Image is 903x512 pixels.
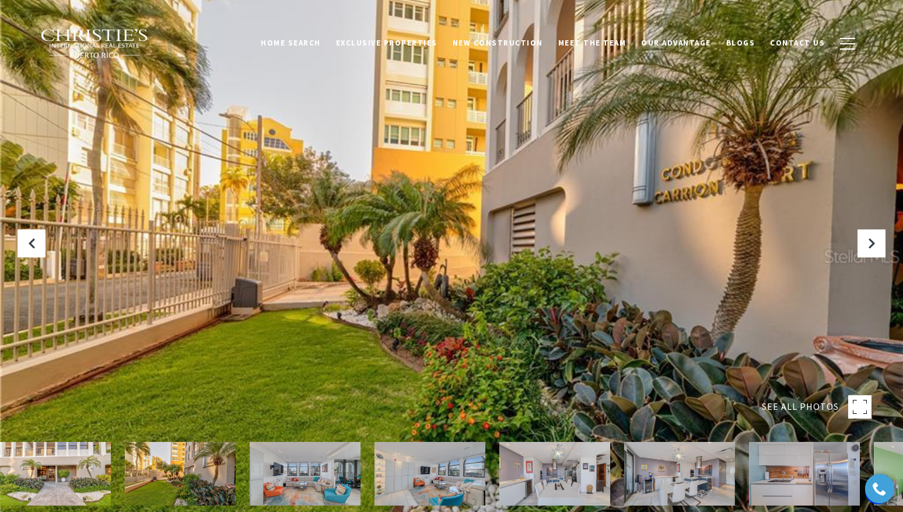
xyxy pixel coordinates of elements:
img: 16 CARRIÓN COURT Unit: 42 [624,442,735,506]
span: New Construction [453,38,543,48]
a: Our Advantage [633,32,719,54]
a: Home Search [253,32,328,54]
span: Contact Us [770,38,825,48]
button: button [832,27,863,61]
img: 16 CARRIÓN COURT Unit: 42 [125,442,236,506]
img: 16 CARRIÓN COURT Unit: 42 [250,442,360,506]
span: Blogs [726,38,755,48]
button: Next Slide [857,229,885,257]
img: 16 CARRIÓN COURT Unit: 42 [499,442,610,506]
span: Exclusive Properties [336,38,437,48]
a: Meet the Team [551,32,634,54]
a: Blogs [719,32,763,54]
a: Exclusive Properties [328,32,445,54]
img: 16 CARRIÓN COURT Unit: 42 [749,442,860,506]
span: SEE ALL PHOTOS [762,399,839,415]
img: 16 CARRIÓN COURT Unit: 42 [374,442,485,506]
a: New Construction [445,32,551,54]
span: Our Advantage [641,38,711,48]
button: Previous Slide [17,229,45,257]
img: Christie's International Real Estate black text logo [40,29,149,59]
